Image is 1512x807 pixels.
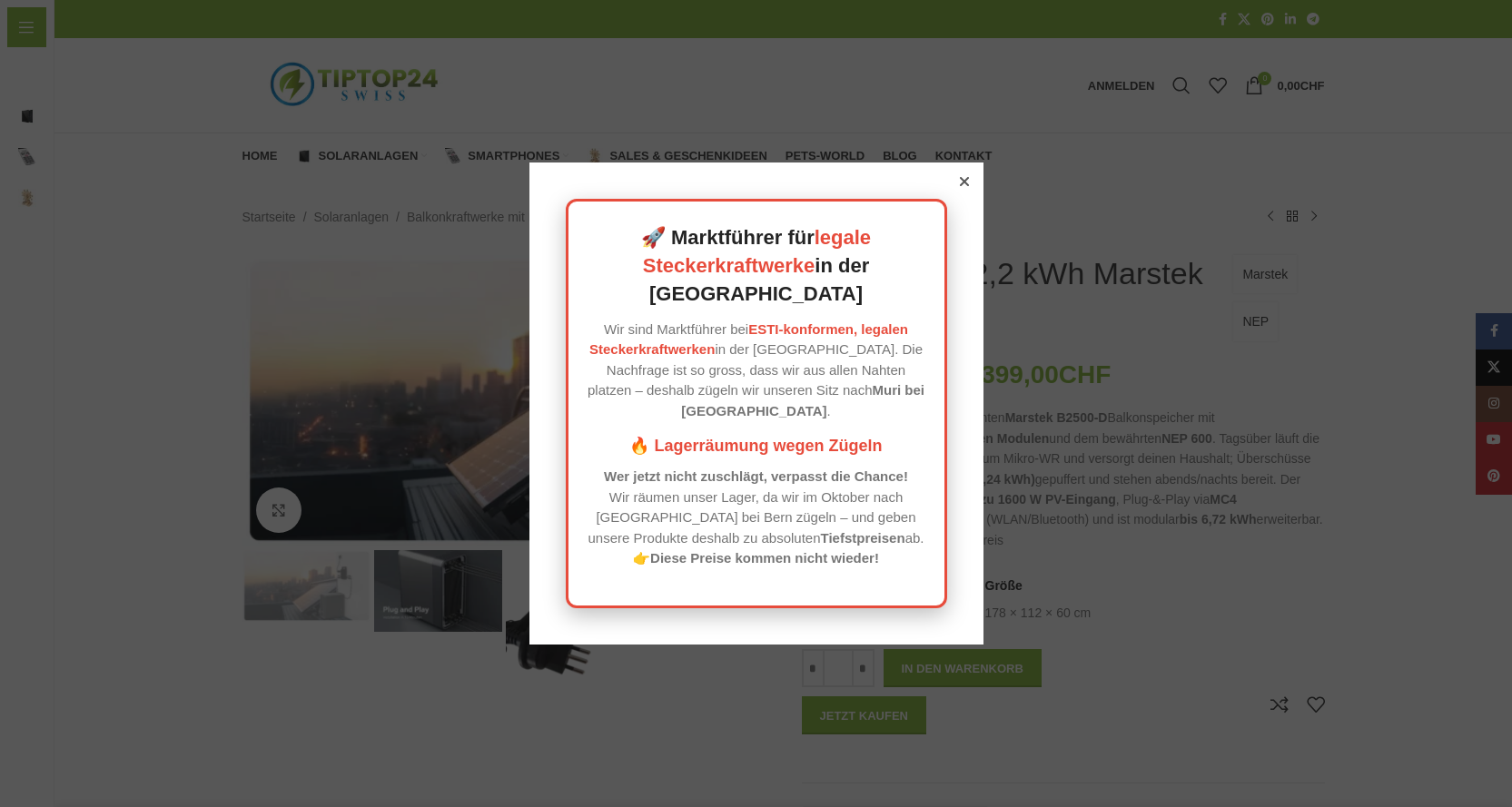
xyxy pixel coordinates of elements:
[587,467,926,569] p: Wir räumen unser Lager, da wir im Oktober nach [GEOGRAPHIC_DATA] bei Bern zügeln – und geben unse...
[650,550,879,566] strong: Diese Preise kommen nicht wieder!
[587,224,926,308] h2: 🚀 Marktführer für in der [GEOGRAPHIC_DATA]
[589,321,908,358] a: ESTI-konformen, legalen Steckerkraftwerken
[643,226,871,277] a: legale Steckerkraftwerke
[587,320,926,422] p: Wir sind Marktführer bei in der [GEOGRAPHIC_DATA]. Die Nachfrage ist so gross, dass wir aus allen...
[821,530,905,546] strong: Tiefstpreisen
[587,435,926,458] h3: 🔥 Lagerräumung wegen Zügeln
[604,468,908,484] strong: Wer jetzt nicht zuschlägt, verpasst die Chance!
